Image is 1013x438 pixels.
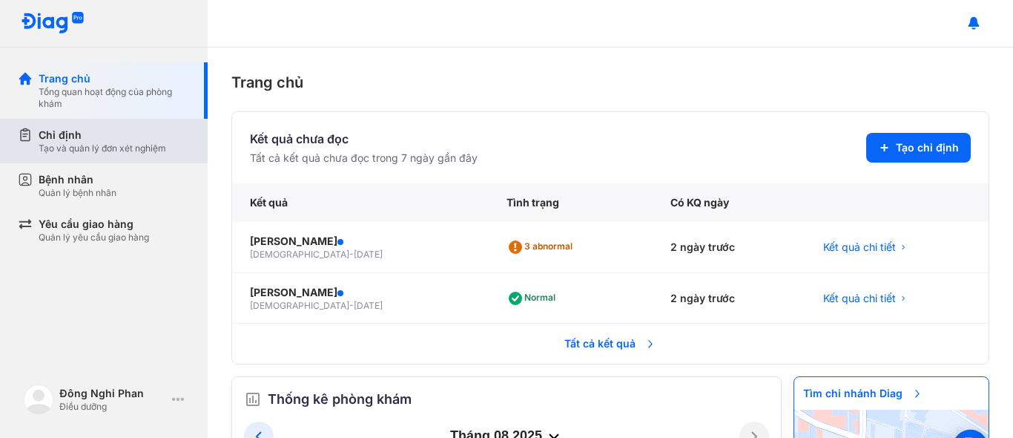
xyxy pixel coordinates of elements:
[268,389,412,410] span: Thống kê phòng khám
[794,377,932,410] span: Tìm chi nhánh Diag
[39,232,149,243] div: Quản lý yêu cầu giao hàng
[39,187,116,199] div: Quản lý bệnh nhân
[349,300,354,311] span: -
[59,386,166,401] div: Đông Nghi Phan
[823,291,896,306] span: Kết quả chi tiết
[506,235,578,259] div: 3 abnormal
[250,285,471,300] div: [PERSON_NAME]
[39,128,166,143] div: Chỉ định
[653,183,805,222] div: Có KQ ngày
[250,300,349,311] span: [DEMOGRAPHIC_DATA]
[59,401,166,413] div: Điều dưỡng
[555,327,665,360] span: Tất cả kết quả
[244,390,262,408] img: order.5a6da16c.svg
[39,143,166,154] div: Tạo và quản lý đơn xét nghiệm
[354,249,383,260] span: [DATE]
[232,183,489,222] div: Kết quả
[653,273,805,324] div: 2 ngày trước
[39,71,190,86] div: Trang chủ
[39,86,190,110] div: Tổng quan hoạt động của phòng khám
[250,151,478,166] div: Tất cả kết quả chưa đọc trong 7 ngày gần đây
[24,385,53,414] img: logo
[354,300,383,311] span: [DATE]
[489,183,653,222] div: Tình trạng
[823,240,896,255] span: Kết quả chi tiết
[250,130,478,148] div: Kết quả chưa đọc
[250,249,349,260] span: [DEMOGRAPHIC_DATA]
[653,222,805,273] div: 2 ngày trước
[896,140,959,155] span: Tạo chỉ định
[21,12,85,35] img: logo
[349,249,354,260] span: -
[39,172,116,187] div: Bệnh nhân
[250,234,471,249] div: [PERSON_NAME]
[231,71,989,94] div: Trang chủ
[866,133,971,163] button: Tạo chỉ định
[506,287,561,310] div: Normal
[39,217,149,232] div: Yêu cầu giao hàng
